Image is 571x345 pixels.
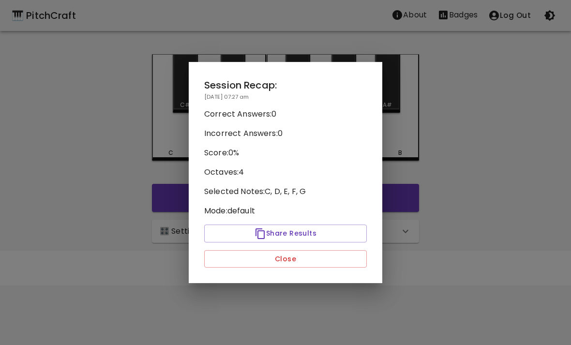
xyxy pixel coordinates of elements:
[204,166,367,178] p: Octaves: 4
[204,225,367,242] button: Share Results
[204,77,367,93] h2: Session Recap:
[204,128,367,139] p: Incorrect Answers: 0
[204,93,367,101] p: [DATE] 07:27 am
[204,186,367,197] p: Selected Notes: C, D, E, F, G
[204,147,367,159] p: Score: 0 %
[204,250,367,268] button: Close
[204,108,367,120] p: Correct Answers: 0
[204,205,367,217] p: Mode: default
